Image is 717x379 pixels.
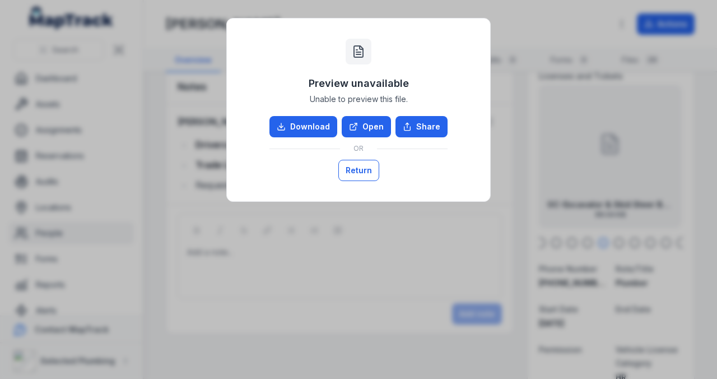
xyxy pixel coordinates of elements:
[338,160,379,181] button: Return
[395,116,448,137] button: Share
[310,94,408,105] span: Unable to preview this file.
[309,76,409,91] h3: Preview unavailable
[342,116,391,137] a: Open
[269,137,448,160] div: OR
[269,116,337,137] a: Download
